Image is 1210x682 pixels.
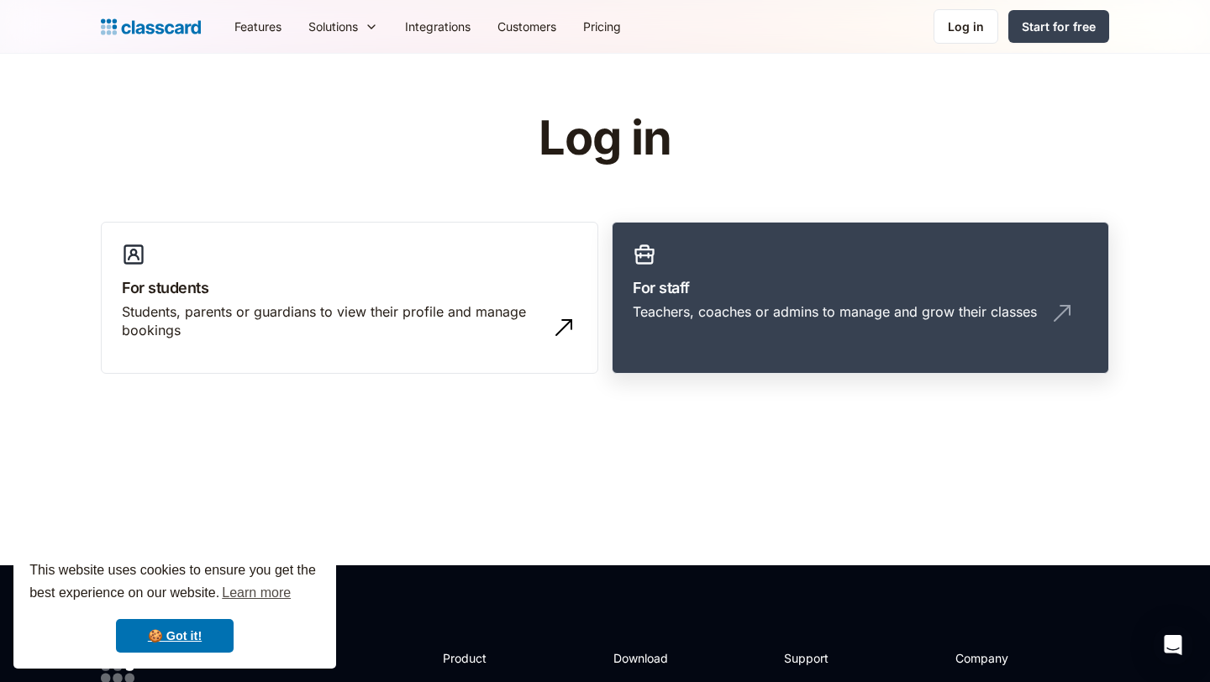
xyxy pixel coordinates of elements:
[101,15,201,39] a: Logo
[633,302,1037,321] div: Teachers, coaches or admins to manage and grow their classes
[101,222,598,375] a: For studentsStudents, parents or guardians to view their profile and manage bookings
[955,649,1067,667] h2: Company
[392,8,484,45] a: Integrations
[613,649,682,667] h2: Download
[29,560,320,606] span: This website uses cookies to ensure you get the best experience on our website.
[633,276,1088,299] h3: For staff
[443,649,533,667] h2: Product
[122,276,577,299] h3: For students
[612,222,1109,375] a: For staffTeachers, coaches or admins to manage and grow their classes
[221,8,295,45] a: Features
[1153,625,1193,665] div: Open Intercom Messenger
[948,18,984,35] div: Log in
[116,619,234,653] a: dismiss cookie message
[339,113,872,165] h1: Log in
[295,8,392,45] div: Solutions
[219,580,293,606] a: learn more about cookies
[1008,10,1109,43] a: Start for free
[1022,18,1096,35] div: Start for free
[13,544,336,669] div: cookieconsent
[308,18,358,35] div: Solutions
[122,302,544,340] div: Students, parents or guardians to view their profile and manage bookings
[484,8,570,45] a: Customers
[570,8,634,45] a: Pricing
[784,649,852,667] h2: Support
[934,9,998,44] a: Log in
